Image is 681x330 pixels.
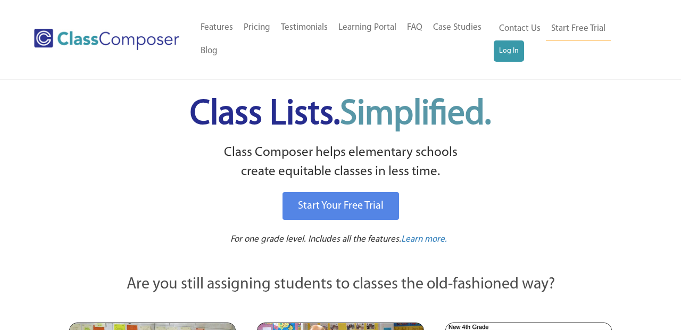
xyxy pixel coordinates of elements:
a: Features [195,16,238,39]
nav: Header Menu [195,16,494,63]
p: Class Composer helps elementary schools create equitable classes in less time. [68,143,613,182]
p: Are you still assigning students to classes the old-fashioned way? [69,273,612,296]
a: FAQ [402,16,428,39]
a: Log In [494,40,524,62]
span: Class Lists. [190,97,491,132]
a: Start Free Trial [546,17,611,41]
span: Learn more. [401,235,447,244]
a: Start Your Free Trial [283,192,399,220]
span: For one grade level. Includes all the features. [230,235,401,244]
a: Case Studies [428,16,487,39]
span: Start Your Free Trial [298,201,384,211]
img: Class Composer [34,29,179,50]
span: Simplified. [340,97,491,132]
a: Blog [195,39,223,63]
a: Testimonials [276,16,333,39]
a: Learn more. [401,233,447,246]
nav: Header Menu [494,17,639,62]
a: Pricing [238,16,276,39]
a: Learning Portal [333,16,402,39]
a: Contact Us [494,17,546,40]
